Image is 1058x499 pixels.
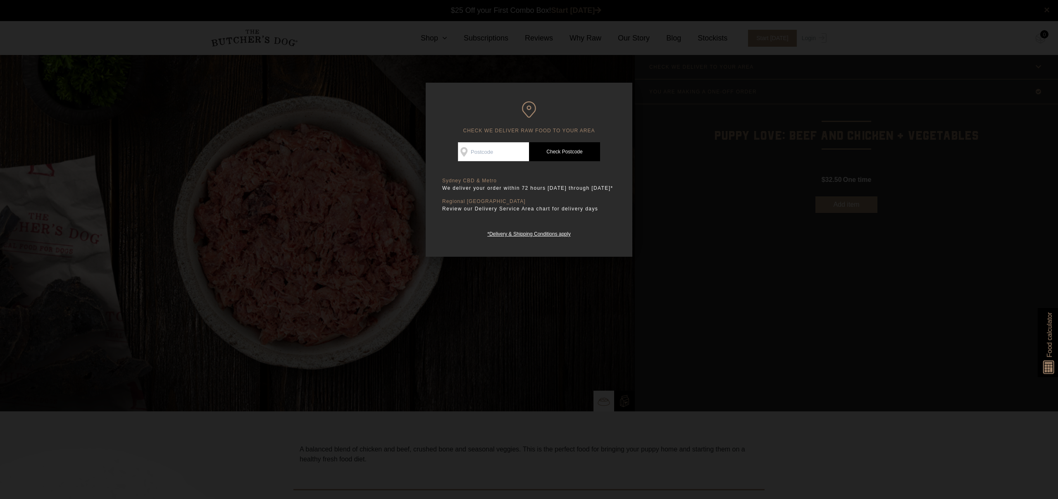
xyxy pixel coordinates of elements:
p: We deliver your order within 72 hours [DATE] through [DATE]* [442,184,616,192]
p: Regional [GEOGRAPHIC_DATA] [442,198,616,205]
a: Check Postcode [529,142,600,161]
span: Food calculator [1044,312,1054,357]
input: Postcode [458,142,529,161]
a: *Delivery & Shipping Conditions apply [487,229,570,237]
p: Review our Delivery Service Area chart for delivery days [442,205,616,213]
p: Sydney CBD & Metro [442,178,616,184]
h6: CHECK WE DELIVER RAW FOOD TO YOUR AREA [442,101,616,134]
